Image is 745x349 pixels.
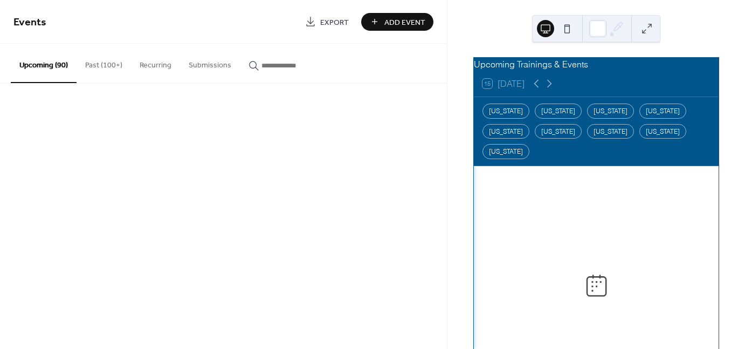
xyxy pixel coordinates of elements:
[535,104,582,119] div: [US_STATE]
[482,104,529,119] div: [US_STATE]
[474,58,719,71] div: Upcoming Trainings & Events
[77,44,131,82] button: Past (100+)
[11,44,77,83] button: Upcoming (90)
[535,124,582,139] div: [US_STATE]
[320,17,349,28] span: Export
[482,124,529,139] div: [US_STATE]
[587,124,634,139] div: [US_STATE]
[482,144,529,159] div: [US_STATE]
[131,44,180,82] button: Recurring
[639,104,686,119] div: [US_STATE]
[361,13,433,31] button: Add Event
[639,124,686,139] div: [US_STATE]
[297,13,357,31] a: Export
[384,17,425,28] span: Add Event
[13,12,46,33] span: Events
[587,104,634,119] div: [US_STATE]
[180,44,240,82] button: Submissions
